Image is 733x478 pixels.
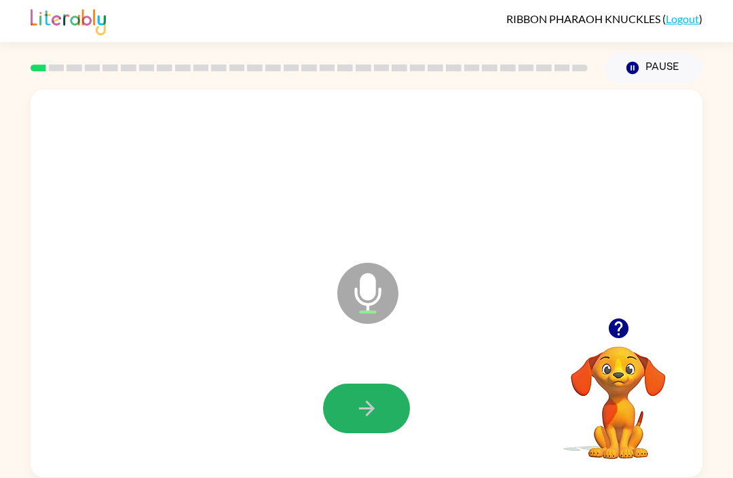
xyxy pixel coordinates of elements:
[550,325,686,461] video: Your browser must support playing .mp4 files to use Literably. Please try using another browser.
[506,12,702,25] div: ( )
[666,12,699,25] a: Logout
[604,52,702,84] button: Pause
[31,5,106,35] img: Literably
[506,12,662,25] span: RIBBON PHARAOH KNUCKLES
